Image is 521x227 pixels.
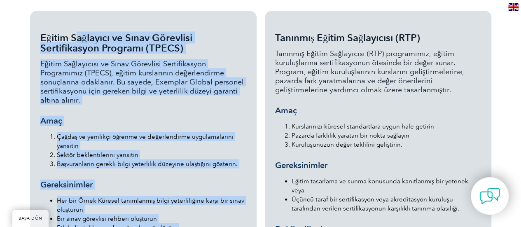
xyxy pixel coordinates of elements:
[292,178,468,194] font: Eğitim tasarlama ve sunma konusunda kanıtlanmış bir yetenek veya
[292,123,434,130] font: Kurslarınızı küresel standartlara uygun hale getirin
[12,210,49,227] a: BAŞA DÖN
[57,133,234,150] font: Çağdaş ve yenilikçi öğrenme ve değerlendirme uygulamalarını yansıtın
[57,160,238,168] font: Başvuranların gerekli bilgi yeterlilik düzeyine ulaştığını gösterin.
[292,141,402,148] font: Kuruluşunuzun değer teklifini geliştirin.
[57,215,157,222] font: Bir sınav görevlisi rehberi oluşturun
[275,49,464,94] font: Tanınmış Eğitim Sağlayıcısı (RTP) programımız, eğitim kuruluşlarına sertifikasyonun ötesinde bir ...
[40,116,62,126] font: Amaç
[57,197,244,213] font: Her bir Örnek Küresel tanımlanmış bilgi yeterliliğine karşı bir sınav oluşturun
[292,196,459,212] font: Üçüncü taraf bir sertifikasyon veya akreditasyon kuruluşu tarafından verilen sertifikasyonun karş...
[508,3,519,11] img: en
[40,180,93,190] font: Gereksinimler
[40,59,244,105] font: Eğitim Sağlayıcısı ve Sınav Görevlisi Sertifikasyon Programımız (TPECS), eğitim kurslarının değer...
[479,186,500,206] img: contact-chat.png
[275,105,297,115] font: Amaç
[275,32,420,44] font: Tanınmış Eğitim Sağlayıcısı (RTP)
[292,132,410,139] font: Pazarda farklılık yaratan bir nokta sağlayın
[40,32,192,54] font: Eğitim Sağlayıcı ve Sınav Görevlisi Sertifikasyon Programı (TPECS)
[19,216,42,221] font: BAŞA DÖN
[57,151,138,159] font: Sektör beklentilerini yansıtın
[275,160,327,170] font: Gereksinimler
